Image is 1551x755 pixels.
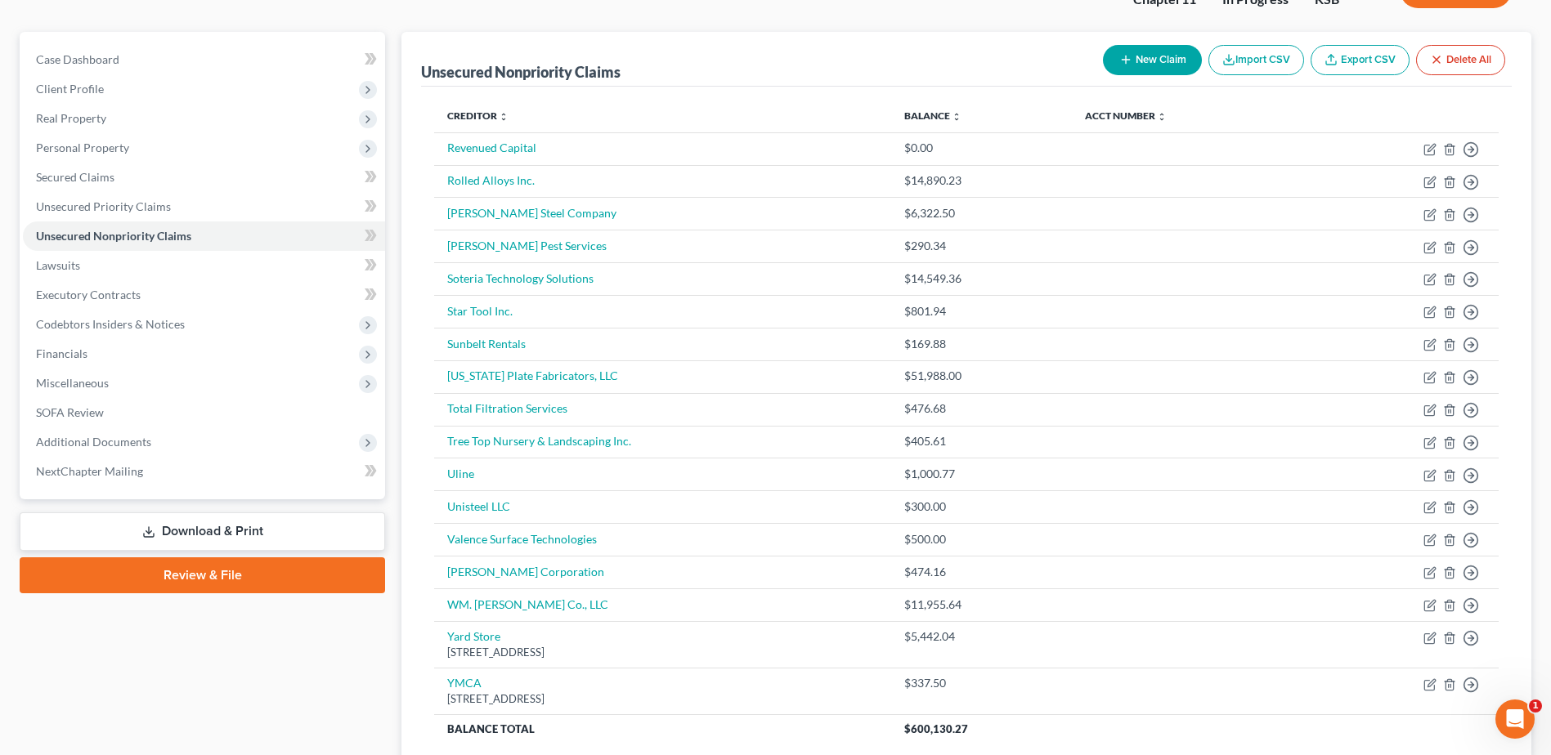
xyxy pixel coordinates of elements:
span: Executory Contracts [36,288,141,302]
span: Additional Documents [36,435,151,449]
i: unfold_more [499,112,509,122]
div: $500.00 [904,531,1060,547]
span: Personal Property [36,141,129,154]
a: WM. [PERSON_NAME] Co., LLC [447,597,608,611]
span: Secured Claims [36,170,114,184]
th: Balance Total [434,714,891,744]
div: $337.50 [904,675,1060,691]
a: Lawsuits [23,251,385,280]
a: Star Tool Inc. [447,304,513,318]
a: Valence Surface Technologies [447,532,597,546]
div: $300.00 [904,498,1060,515]
a: Total Filtration Services [447,401,567,415]
div: $405.61 [904,433,1060,449]
span: Unsecured Nonpriority Claims [36,229,191,243]
span: Financials [36,346,87,360]
a: Unisteel LLC [447,499,510,513]
span: Miscellaneous [36,376,109,390]
a: YMCA [447,676,482,690]
button: New Claim [1103,45,1202,75]
a: Creditor unfold_more [447,109,509,122]
a: Case Dashboard [23,45,385,74]
span: SOFA Review [36,405,104,419]
div: [STREET_ADDRESS] [447,691,878,707]
a: Yard Store [447,629,500,643]
a: SOFA Review [23,398,385,427]
a: NextChapter Mailing [23,457,385,486]
a: [PERSON_NAME] Pest Services [447,239,607,252]
span: $600,130.27 [904,722,968,735]
a: [PERSON_NAME] Corporation [447,565,604,579]
span: Case Dashboard [36,52,119,66]
div: $5,442.04 [904,628,1060,645]
a: Tree Top Nursery & Landscaping Inc. [447,434,631,448]
a: Acct Number unfold_more [1085,109,1167,122]
div: $6,322.50 [904,205,1060,221]
a: Secured Claims [23,163,385,192]
a: Revenued Capital [447,141,536,154]
div: $474.16 [904,564,1060,580]
i: unfold_more [1157,112,1167,122]
div: $290.34 [904,238,1060,254]
a: Download & Print [20,512,385,551]
a: Review & File [20,557,385,593]
a: Executory Contracts [23,280,385,310]
span: Real Property [36,111,106,125]
a: [PERSON_NAME] Steel Company [447,206,616,220]
div: $0.00 [904,140,1060,156]
div: $51,988.00 [904,368,1060,384]
a: Soteria Technology Solutions [447,271,594,285]
span: Lawsuits [36,258,80,272]
a: Sunbelt Rentals [447,337,526,351]
div: $14,549.36 [904,270,1060,287]
span: 1 [1529,699,1542,713]
a: Unsecured Priority Claims [23,192,385,221]
div: $14,890.23 [904,172,1060,189]
div: [STREET_ADDRESS] [447,645,878,660]
div: $801.94 [904,303,1060,319]
div: $11,955.64 [904,596,1060,613]
button: Import CSV [1208,45,1304,75]
a: Unsecured Nonpriority Claims [23,221,385,251]
div: $476.68 [904,400,1060,417]
a: Balance unfold_more [904,109,962,122]
a: [US_STATE] Plate Fabricators, LLC [447,369,618,382]
a: Uline [447,467,474,480]
span: Client Profile [36,82,104,96]
span: Codebtors Insiders & Notices [36,317,185,331]
a: Export CSV [1311,45,1410,75]
div: $169.88 [904,336,1060,352]
div: Unsecured Nonpriority Claims [421,62,621,82]
a: Rolled Alloys Inc. [447,173,535,187]
button: Delete All [1416,45,1505,75]
span: NextChapter Mailing [36,464,143,478]
div: $1,000.77 [904,466,1060,482]
span: Unsecured Priority Claims [36,199,171,213]
i: unfold_more [952,112,962,122]
iframe: Intercom live chat [1495,699,1535,739]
